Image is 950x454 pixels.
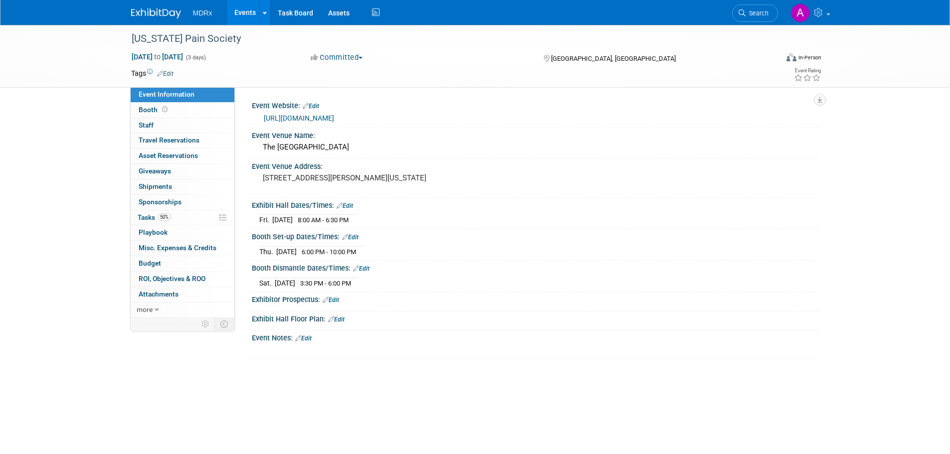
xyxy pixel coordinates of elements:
[153,53,162,61] span: to
[139,290,179,298] span: Attachments
[128,30,763,48] div: [US_STATE] Pain Society
[275,278,295,288] td: [DATE]
[353,265,370,272] a: Edit
[131,256,234,271] a: Budget
[252,98,819,111] div: Event Website:
[259,278,275,288] td: Sat.
[158,213,171,221] span: 50%
[131,287,234,302] a: Attachments
[137,305,153,313] span: more
[139,136,199,144] span: Travel Reservations
[298,216,349,224] span: 8:00 AM - 6:30 PM
[139,90,194,98] span: Event Information
[794,68,821,73] div: Event Rating
[131,68,174,78] td: Tags
[131,303,234,317] a: more
[131,195,234,210] a: Sponsorships
[302,248,356,256] span: 6:00 PM - 10:00 PM
[131,118,234,133] a: Staff
[139,167,171,175] span: Giveaways
[131,103,234,118] a: Booth
[139,244,216,252] span: Misc. Expenses & Credits
[798,54,821,61] div: In-Person
[193,9,212,17] span: MDRx
[131,149,234,163] a: Asset Reservations
[139,259,161,267] span: Budget
[342,234,359,241] a: Edit
[131,210,234,225] a: Tasks50%
[786,53,796,61] img: Format-Inperson.png
[197,317,214,330] td: Personalize Event Tab Strip
[307,52,367,63] button: Committed
[272,215,293,225] td: [DATE]
[131,8,181,18] img: ExhibitDay
[252,229,819,242] div: Booth Set-up Dates/Times:
[139,121,154,129] span: Staff
[160,106,170,113] span: Booth not reserved yet
[131,52,184,61] span: [DATE] [DATE]
[252,330,819,343] div: Event Notes:
[551,55,676,62] span: [GEOGRAPHIC_DATA], [GEOGRAPHIC_DATA]
[303,103,319,110] a: Edit
[300,280,351,287] span: 3:30 PM - 6:00 PM
[252,198,819,211] div: Exhibit Hall Dates/Times:
[323,297,339,303] a: Edit
[252,292,819,305] div: Exhibitor Prospectus:
[139,275,205,283] span: ROI, Objectives & ROO
[746,9,768,17] span: Search
[185,54,206,61] span: (3 days)
[139,228,168,236] span: Playbook
[131,241,234,256] a: Misc. Expenses & Credits
[157,70,174,77] a: Edit
[139,198,182,206] span: Sponsorships
[138,213,171,221] span: Tasks
[252,159,819,171] div: Event Venue Address:
[263,173,477,182] pre: [STREET_ADDRESS][PERSON_NAME][US_STATE]
[276,246,297,257] td: [DATE]
[131,272,234,287] a: ROI, Objectives & ROO
[214,317,234,330] td: Toggle Event Tabs
[328,316,345,323] a: Edit
[791,3,810,22] img: Allison Walsh
[252,261,819,274] div: Booth Dismantle Dates/Times:
[295,335,312,342] a: Edit
[259,140,812,155] div: The [GEOGRAPHIC_DATA]
[259,215,272,225] td: Fri.
[131,133,234,148] a: Travel Reservations
[264,114,334,122] a: [URL][DOMAIN_NAME]
[252,311,819,324] div: Exhibit Hall Floor Plan:
[139,151,198,159] span: Asset Reservations
[337,202,353,209] a: Edit
[259,246,276,257] td: Thu.
[139,182,172,190] span: Shipments
[719,52,822,67] div: Event Format
[131,179,234,194] a: Shipments
[131,225,234,240] a: Playbook
[139,106,170,114] span: Booth
[732,4,778,22] a: Search
[131,87,234,102] a: Event Information
[252,128,819,141] div: Event Venue Name:
[131,164,234,179] a: Giveaways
